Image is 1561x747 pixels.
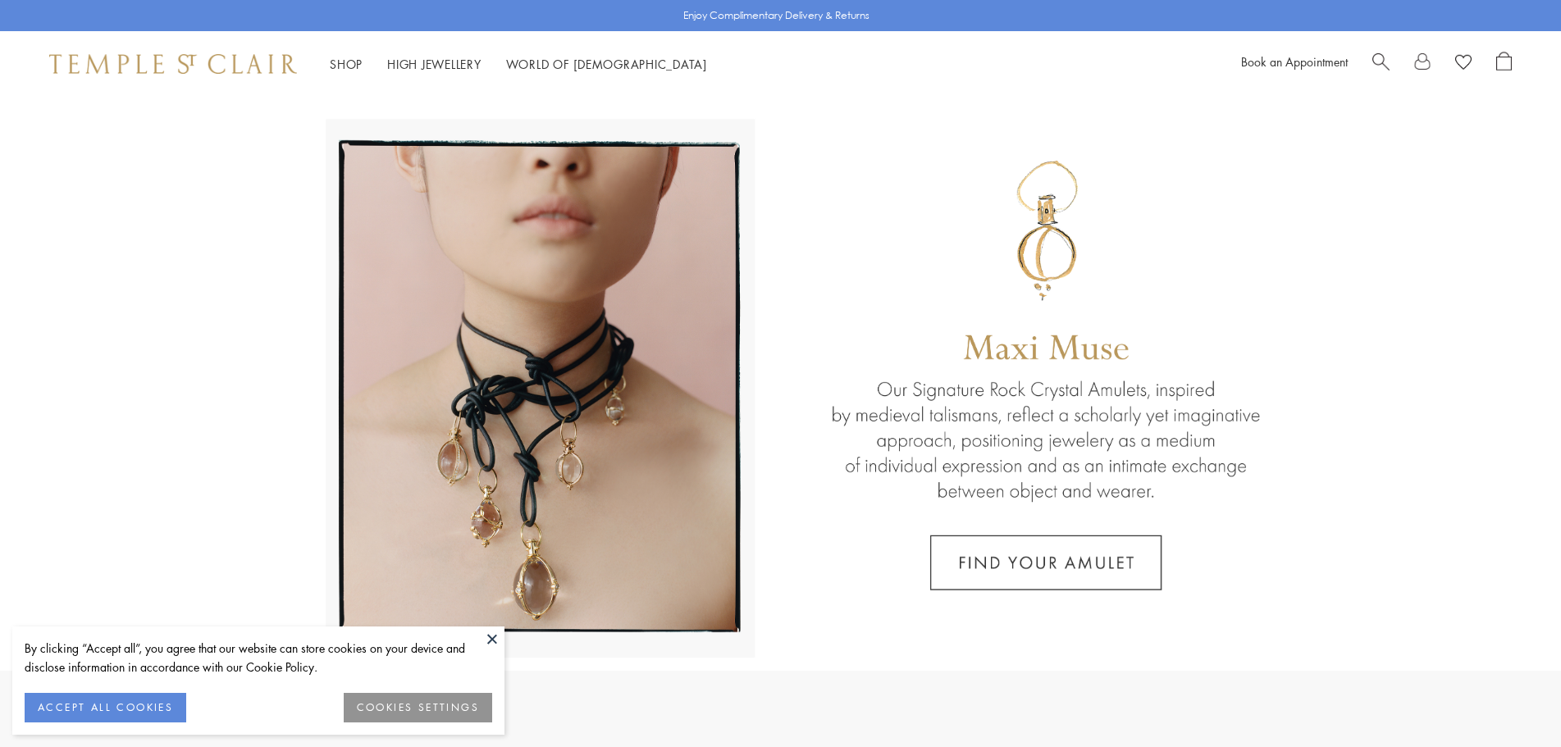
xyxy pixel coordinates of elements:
[330,56,363,72] a: ShopShop
[1455,52,1472,76] a: View Wishlist
[49,54,297,74] img: Temple St. Clair
[387,56,482,72] a: High JewelleryHigh Jewellery
[1241,53,1348,70] a: Book an Appointment
[506,56,707,72] a: World of [DEMOGRAPHIC_DATA]World of [DEMOGRAPHIC_DATA]
[683,7,870,24] p: Enjoy Complimentary Delivery & Returns
[330,54,707,75] nav: Main navigation
[25,639,492,676] div: By clicking “Accept all”, you agree that our website can store cookies on your device and disclos...
[1496,52,1512,76] a: Open Shopping Bag
[344,693,492,722] button: COOKIES SETTINGS
[25,693,186,722] button: ACCEPT ALL COOKIES
[1372,52,1390,76] a: Search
